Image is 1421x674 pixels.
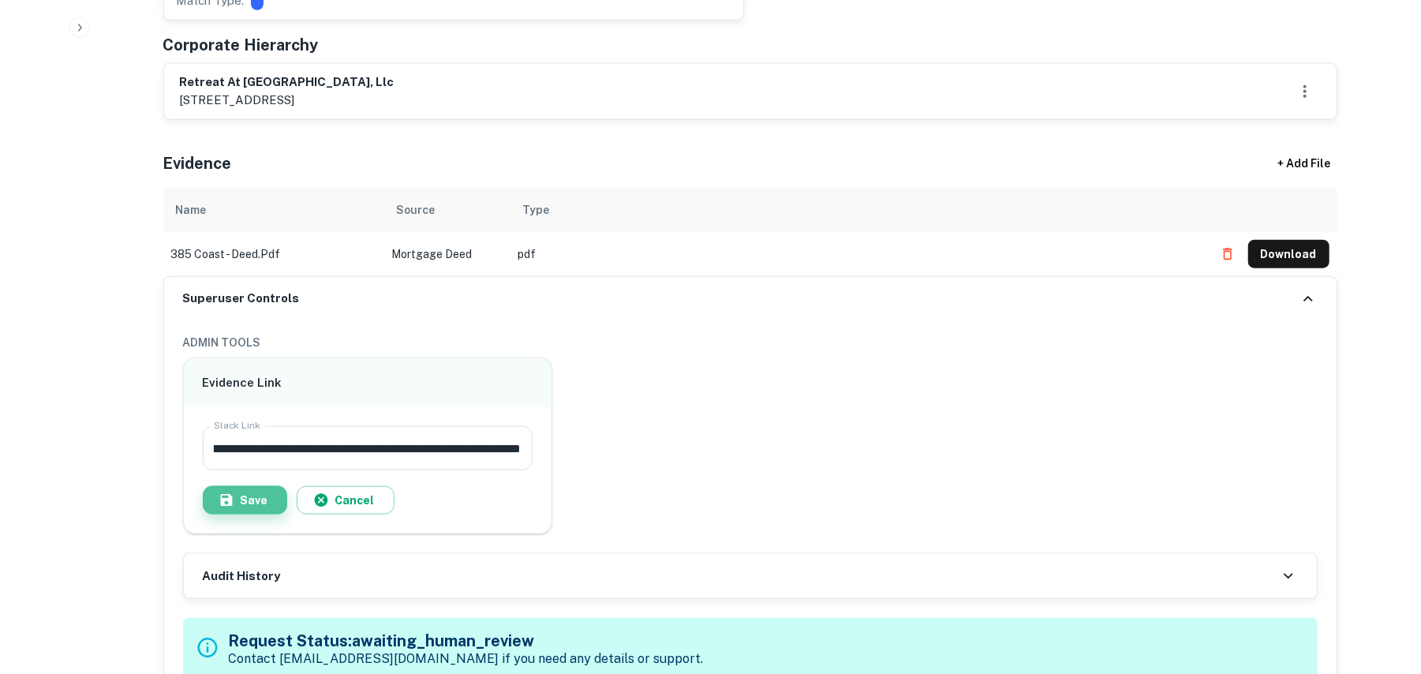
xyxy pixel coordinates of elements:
th: Name [163,188,384,232]
h6: Audit History [203,567,281,586]
h6: Superuser Controls [183,290,300,308]
th: Source [384,188,510,232]
h5: Evidence [163,152,232,175]
div: Source [397,200,436,219]
button: Delete file [1213,242,1242,267]
h5: Request Status: awaiting_human_review [229,629,704,653]
p: Contact [EMAIL_ADDRESS][DOMAIN_NAME] if you need any details or support. [229,650,704,668]
h5: Corporate Hierarchy [163,33,319,57]
td: Mortgage Deed [384,232,510,276]
h6: retreat at [GEOGRAPHIC_DATA], llc [180,73,395,92]
button: Cancel [297,486,395,515]
iframe: Chat Widget [1342,548,1421,623]
label: Slack Link [214,419,260,432]
button: Download [1248,240,1329,268]
div: Type [523,200,550,219]
button: Save [203,486,287,515]
p: [STREET_ADDRESS] [180,91,395,110]
div: Name [176,200,207,219]
td: pdf [510,232,1206,276]
td: 385 coast - deed.pdf [163,232,384,276]
th: Type [510,188,1206,232]
h6: Evidence Link [203,374,533,392]
div: + Add File [1249,150,1359,178]
h6: ADMIN TOOLS [183,334,1318,351]
div: scrollable content [163,188,1337,276]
